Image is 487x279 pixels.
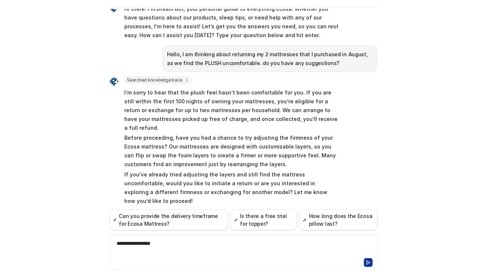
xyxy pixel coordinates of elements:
p: Before proceeding, have you had a chance to try adjusting the firmness of your Ecosa mattress? Ou... [124,133,340,169]
p: Hello, I am thinking about returning my 2 mattresses that I purchased in August, as we find the P... [167,50,373,68]
button: Can you provide the delivery timeframe for Ecosa Mattress? [110,210,228,230]
p: I’m sorry to hear that the plush feel hasn’t been comfortable for you. If you are still within th... [124,88,340,132]
p: If you've already tried adjusting the layers and still find the mattress uncomfortable, would you... [124,170,340,205]
span: Searched knowledge base [124,76,192,84]
button: Is there a free trial for topper? [231,210,296,230]
button: How long does the Ecosa pillow last? [299,210,377,230]
img: Widget [110,77,118,86]
p: Hi there! I’m Dream Bot, your personal guide to everything Ecosa. Whether you have questions abou... [124,4,340,40]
